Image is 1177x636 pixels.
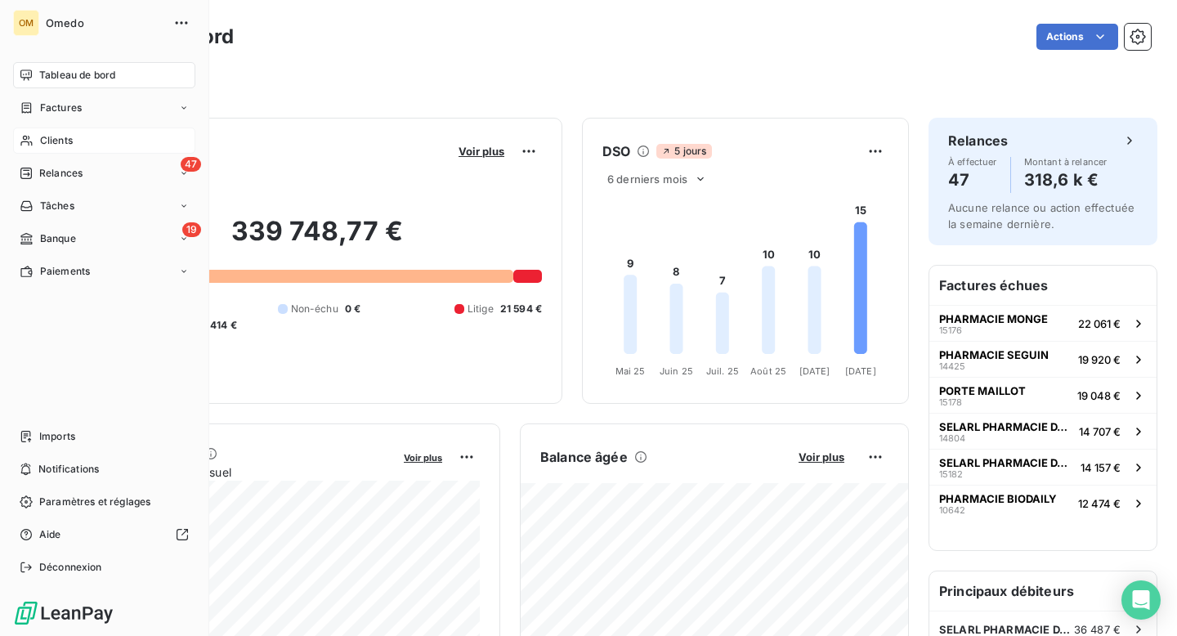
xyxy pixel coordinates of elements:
h6: Factures échues [929,266,1157,305]
span: PHARMACIE MONGE [939,312,1048,325]
span: SELARL PHARMACIE DALAYRAC [939,623,1074,636]
span: Notifications [38,462,99,477]
button: PHARMACIE BIODAILY1064212 474 € [929,485,1157,521]
span: Relances [39,166,83,181]
span: Tâches [40,199,74,213]
span: Factures [40,101,82,115]
span: 10642 [939,505,965,515]
span: Non-échu [291,302,338,316]
span: 14425 [939,361,965,371]
span: 12 474 € [1078,497,1121,510]
span: Paramètres et réglages [39,495,150,509]
h4: 318,6 k € [1024,167,1108,193]
span: PHARMACIE BIODAILY [939,492,1057,505]
button: PHARMACIE MONGE1517622 061 € [929,305,1157,341]
span: Litige [468,302,494,316]
span: Imports [39,429,75,444]
button: PORTE MAILLOT1517819 048 € [929,377,1157,413]
button: Actions [1036,24,1118,50]
span: Banque [40,231,76,246]
span: 15178 [939,397,962,407]
span: Aide [39,527,61,542]
h6: Relances [948,131,1008,150]
img: Logo LeanPay [13,600,114,626]
span: -414 € [205,318,237,333]
button: Voir plus [399,450,447,464]
span: À effectuer [948,157,997,167]
span: 0 € [345,302,360,316]
span: 47 [181,157,201,172]
span: Voir plus [459,145,504,158]
button: Voir plus [454,144,509,159]
span: PORTE MAILLOT [939,384,1026,397]
tspan: Juil. 25 [706,365,739,377]
div: OM [13,10,39,36]
span: Omedo [46,16,163,29]
span: 15182 [939,469,963,479]
tspan: [DATE] [799,365,830,377]
span: 14 707 € [1079,425,1121,438]
span: 22 061 € [1078,317,1121,330]
span: Paiements [40,264,90,279]
span: Tableau de bord [39,68,115,83]
span: Voir plus [799,450,844,464]
span: 5 jours [656,144,711,159]
span: PHARMACIE SEGUIN [939,348,1049,361]
a: Aide [13,522,195,548]
tspan: Juin 25 [660,365,693,377]
h6: Balance âgée [540,447,628,467]
button: SELARL PHARMACIE DALAYRAC1480414 707 € [929,413,1157,449]
span: 19 048 € [1077,389,1121,402]
button: SELARL PHARMACIE DALAYRAC1518214 157 € [929,449,1157,485]
span: 19 [182,222,201,237]
span: 14804 [939,433,965,443]
span: SELARL PHARMACIE DALAYRAC [939,456,1074,469]
span: 6 derniers mois [607,172,687,186]
span: 19 920 € [1078,353,1121,366]
span: Clients [40,133,73,148]
span: 14 157 € [1081,461,1121,474]
span: 15176 [939,325,962,335]
tspan: Mai 25 [615,365,646,377]
span: 36 487 € [1074,623,1121,636]
span: SELARL PHARMACIE DALAYRAC [939,420,1072,433]
span: Voir plus [404,452,442,464]
span: Chiffre d'affaires mensuel [92,464,392,481]
span: 21 594 € [500,302,542,316]
tspan: [DATE] [845,365,876,377]
span: Déconnexion [39,560,102,575]
h2: 339 748,77 € [92,215,542,264]
button: Voir plus [794,450,849,464]
h6: Principaux débiteurs [929,571,1157,611]
span: Montant à relancer [1024,157,1108,167]
tspan: Août 25 [750,365,786,377]
h6: DSO [602,141,630,161]
h4: 47 [948,167,997,193]
button: PHARMACIE SEGUIN1442519 920 € [929,341,1157,377]
div: Open Intercom Messenger [1121,580,1161,620]
span: Aucune relance ou action effectuée la semaine dernière. [948,201,1134,231]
